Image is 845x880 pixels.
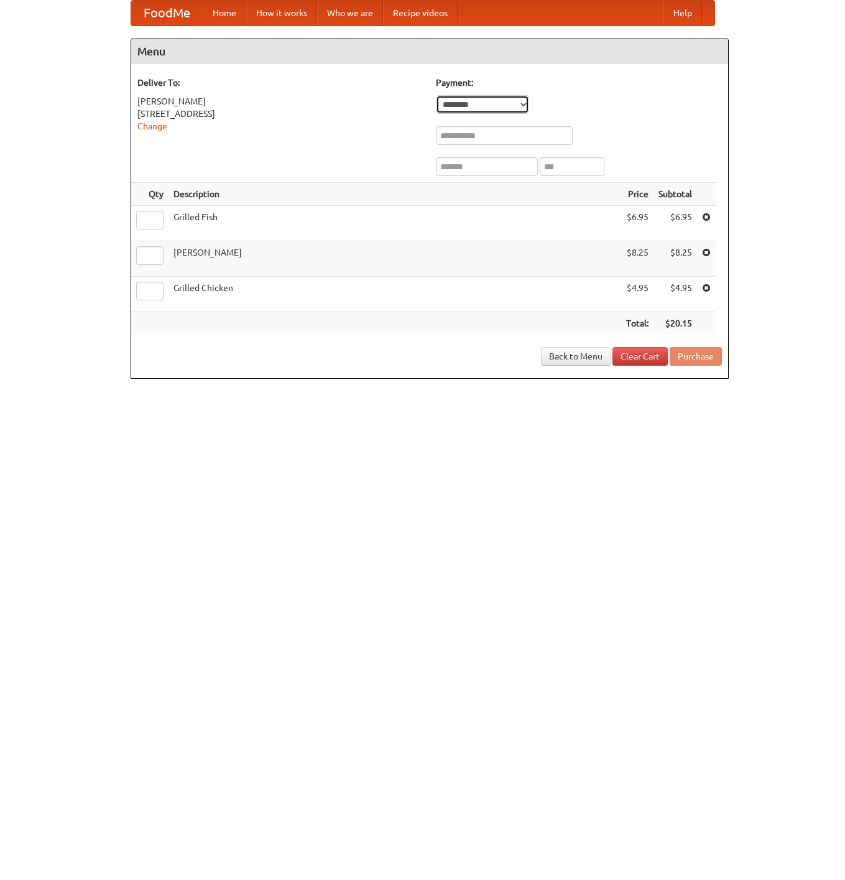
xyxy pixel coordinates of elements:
h4: Menu [131,39,728,64]
a: How it works [246,1,317,25]
th: $20.15 [653,312,697,335]
div: [STREET_ADDRESS] [137,108,423,120]
td: [PERSON_NAME] [169,241,621,277]
div: [PERSON_NAME] [137,95,423,108]
a: Clear Cart [612,347,668,366]
td: Grilled Fish [169,206,621,241]
a: Home [203,1,246,25]
a: Help [663,1,702,25]
a: Who we are [317,1,383,25]
td: $8.25 [653,241,697,277]
th: Total: [621,312,653,335]
h5: Deliver To: [137,76,423,89]
a: Change [137,121,167,131]
th: Price [621,183,653,206]
td: $4.95 [621,277,653,312]
th: Subtotal [653,183,697,206]
a: Recipe videos [383,1,458,25]
td: $6.95 [621,206,653,241]
button: Purchase [670,347,722,366]
td: $6.95 [653,206,697,241]
th: Qty [131,183,169,206]
td: $8.25 [621,241,653,277]
td: $4.95 [653,277,697,312]
th: Description [169,183,621,206]
td: Grilled Chicken [169,277,621,312]
a: Back to Menu [541,347,611,366]
h5: Payment: [436,76,722,89]
a: FoodMe [131,1,203,25]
